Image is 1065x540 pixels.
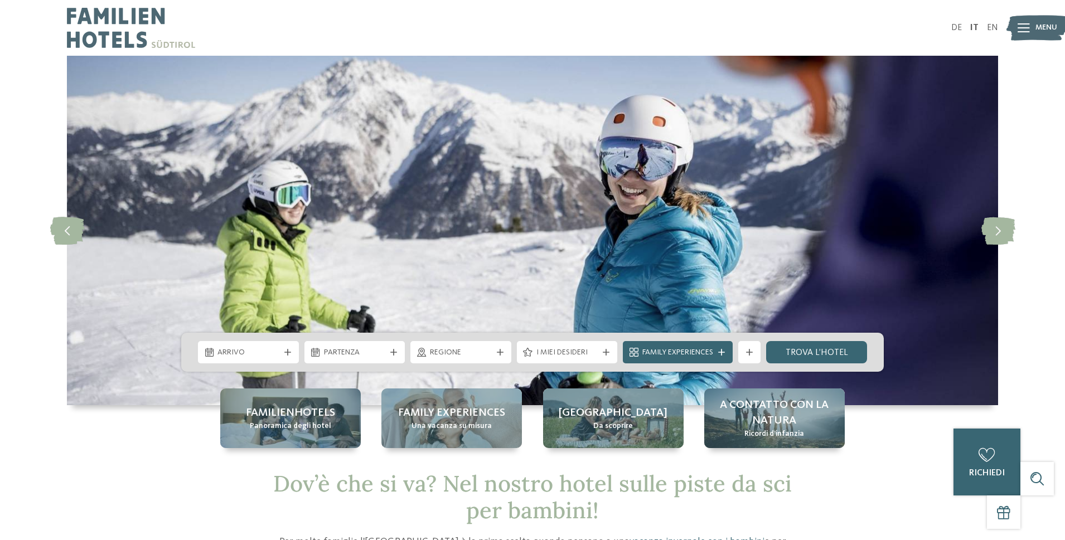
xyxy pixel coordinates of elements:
span: Dov’è che si va? Nel nostro hotel sulle piste da sci per bambini! [273,469,792,524]
a: richiedi [953,429,1020,495]
span: A contatto con la natura [715,397,834,429]
span: Da scoprire [593,421,633,432]
span: Partenza [324,347,386,358]
a: Hotel sulle piste da sci per bambini: divertimento senza confini A contatto con la natura Ricordi... [704,388,845,448]
a: Hotel sulle piste da sci per bambini: divertimento senza confini [GEOGRAPHIC_DATA] Da scoprire [543,388,684,448]
span: Panoramica degli hotel [250,421,331,432]
span: Una vacanza su misura [412,421,492,432]
span: Family experiences [398,405,505,421]
a: Hotel sulle piste da sci per bambini: divertimento senza confini Familienhotels Panoramica degli ... [220,388,361,448]
a: DE [951,23,962,32]
span: I miei desideri [536,347,598,358]
span: richiedi [969,469,1005,478]
span: Family Experiences [642,347,713,358]
a: EN [987,23,998,32]
span: [GEOGRAPHIC_DATA] [559,405,667,421]
span: Menu [1035,22,1057,33]
span: Familienhotels [246,405,335,421]
a: IT [970,23,979,32]
img: Hotel sulle piste da sci per bambini: divertimento senza confini [67,56,998,405]
span: Arrivo [217,347,279,358]
span: Regione [430,347,492,358]
a: trova l’hotel [766,341,867,363]
span: Ricordi d’infanzia [744,429,804,440]
a: Hotel sulle piste da sci per bambini: divertimento senza confini Family experiences Una vacanza s... [381,388,522,448]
